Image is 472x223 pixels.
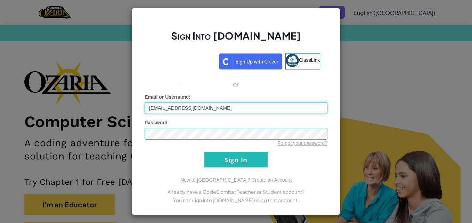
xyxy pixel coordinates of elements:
label: : [145,93,190,100]
input: Sign In [204,152,268,167]
iframe: Sign in with Google Button [148,53,219,68]
span: Email or Username [145,94,189,100]
a: Forgot your password? [278,140,327,146]
p: You can sign into [DOMAIN_NAME] using that account. [145,196,327,204]
p: Already have a CodeCombat Teacher or Student account? [145,188,327,196]
a: New to [GEOGRAPHIC_DATA]? Create an Account [180,177,292,183]
span: Password [145,120,168,125]
img: clever_sso_button@2x.png [219,53,282,69]
p: or [233,80,239,88]
img: classlink-logo-small.png [286,54,299,67]
h2: Sign Into [DOMAIN_NAME] [145,29,327,49]
span: ClassLink [299,57,320,63]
